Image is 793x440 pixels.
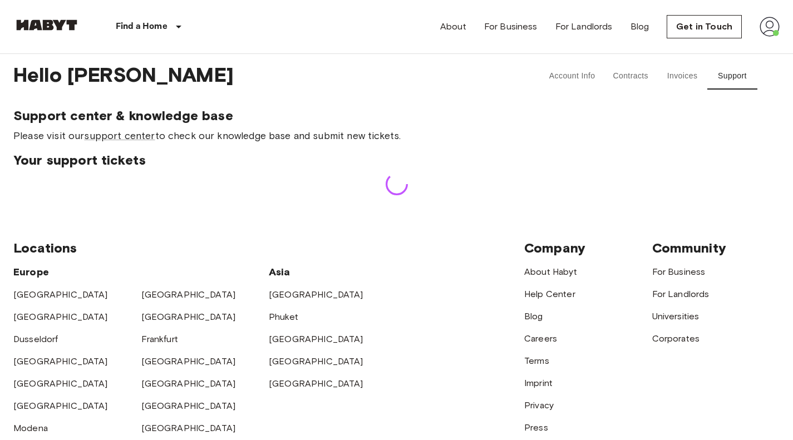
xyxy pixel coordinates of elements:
a: [GEOGRAPHIC_DATA] [13,289,108,300]
a: [GEOGRAPHIC_DATA] [141,378,236,389]
a: Blog [524,311,543,322]
a: Press [524,422,548,433]
a: [GEOGRAPHIC_DATA] [269,334,363,344]
p: Find a Home [116,20,168,33]
a: [GEOGRAPHIC_DATA] [13,378,108,389]
a: About Habyt [524,266,577,277]
a: Dusseldorf [13,334,58,344]
button: Account Info [540,63,604,90]
a: Corporates [652,333,700,344]
a: Universities [652,311,700,322]
img: Habyt [13,19,80,31]
a: Terms [524,355,549,366]
span: Your support tickets [13,152,780,169]
img: avatar [760,17,780,37]
a: Imprint [524,378,553,388]
span: Community [652,240,726,256]
a: [GEOGRAPHIC_DATA] [141,289,236,300]
a: [GEOGRAPHIC_DATA] [13,312,108,322]
a: [GEOGRAPHIC_DATA] [141,423,236,433]
a: For Business [652,266,706,277]
a: Blog [631,20,649,33]
a: support center [84,130,155,142]
a: [GEOGRAPHIC_DATA] [141,356,236,367]
a: Privacy [524,400,554,411]
a: For Landlords [652,289,710,299]
a: Careers [524,333,557,344]
a: Frankfurt [141,334,178,344]
a: [GEOGRAPHIC_DATA] [13,401,108,411]
a: [GEOGRAPHIC_DATA] [141,312,236,322]
a: [GEOGRAPHIC_DATA] [13,356,108,367]
a: About [440,20,466,33]
a: Help Center [524,289,575,299]
a: [GEOGRAPHIC_DATA] [269,356,363,367]
span: Company [524,240,585,256]
span: Asia [269,266,290,278]
a: Modena [13,423,48,433]
span: Support center & knowledge base [13,107,780,124]
span: Europe [13,266,49,278]
a: Phuket [269,312,298,322]
a: For Business [484,20,538,33]
a: [GEOGRAPHIC_DATA] [141,401,236,411]
button: Invoices [657,63,707,90]
span: Please visit our to check our knowledge base and submit new tickets. [13,128,780,143]
span: Locations [13,240,77,256]
a: [GEOGRAPHIC_DATA] [269,289,363,300]
a: [GEOGRAPHIC_DATA] [269,378,363,389]
span: Hello [PERSON_NAME] [13,63,509,90]
a: For Landlords [555,20,613,33]
a: Get in Touch [667,15,742,38]
button: Support [707,63,757,90]
button: Contracts [604,63,657,90]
